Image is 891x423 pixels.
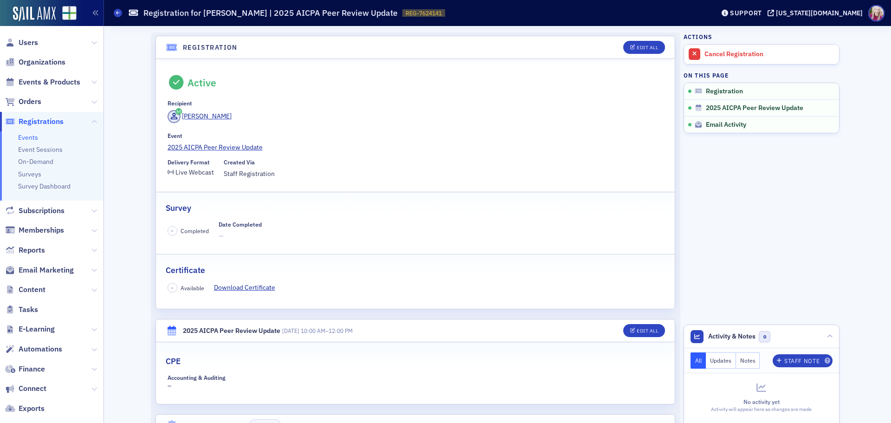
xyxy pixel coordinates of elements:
[182,111,232,121] div: [PERSON_NAME]
[166,355,181,367] h2: CPE
[166,264,205,276] h2: Certificate
[776,9,863,17] div: [US_STATE][DOMAIN_NAME]
[706,87,743,96] span: Registration
[5,97,41,107] a: Orders
[5,245,45,255] a: Reports
[168,143,664,152] a: 2025 AICPA Peer Review Update
[219,231,262,241] span: —
[784,358,820,364] div: Staff Note
[5,265,74,275] a: Email Marketing
[18,182,71,190] a: Survey Dashboard
[13,7,56,21] img: SailAMX
[18,145,63,154] a: Event Sessions
[623,41,665,54] button: Edit All
[684,45,839,64] a: Cancel Registration
[168,132,182,139] div: Event
[171,228,174,234] span: –
[19,364,45,374] span: Finance
[5,225,64,235] a: Memberships
[19,225,64,235] span: Memberships
[19,344,62,354] span: Automations
[637,328,658,333] div: Edit All
[691,397,833,406] div: No activity yet
[5,324,55,334] a: E-Learning
[18,157,53,166] a: On-Demand
[56,6,77,22] a: View Homepage
[736,352,760,369] button: Notes
[19,77,80,87] span: Events & Products
[19,245,45,255] span: Reports
[623,324,665,337] button: Edit All
[175,170,214,175] div: Live Webcast
[282,327,299,334] span: [DATE]
[168,100,192,107] div: Recipient
[181,227,209,235] span: Completed
[5,344,62,354] a: Automations
[706,121,746,129] span: Email Activity
[18,133,38,142] a: Events
[5,38,38,48] a: Users
[691,352,706,369] button: All
[768,10,866,16] button: [US_STATE][DOMAIN_NAME]
[406,9,442,17] span: REG-7624141
[19,206,65,216] span: Subscriptions
[773,354,833,367] button: Staff Note
[5,305,38,315] a: Tasks
[301,327,325,334] time: 10:00 AM
[5,57,65,67] a: Organizations
[684,71,839,79] h4: On this page
[19,38,38,48] span: Users
[166,202,191,214] h2: Survey
[168,374,284,391] div: –
[19,384,46,394] span: Connect
[706,104,803,112] span: 2025 AICPA Peer Review Update
[684,33,712,41] h4: Actions
[708,332,755,341] span: Activity & Notes
[62,6,77,20] img: SailAMX
[19,285,45,295] span: Content
[187,77,216,89] div: Active
[19,117,64,127] span: Registrations
[5,117,64,127] a: Registrations
[637,45,658,50] div: Edit All
[730,9,762,17] div: Support
[224,169,275,179] span: Staff Registration
[759,331,770,343] span: 0
[224,159,255,166] div: Created Via
[19,324,55,334] span: E-Learning
[181,284,204,292] span: Available
[168,110,232,123] a: [PERSON_NAME]
[168,159,210,166] div: Delivery Format
[214,283,282,293] a: Download Certificate
[5,206,65,216] a: Subscriptions
[19,97,41,107] span: Orders
[5,403,45,414] a: Exports
[19,57,65,67] span: Organizations
[18,170,41,178] a: Surveys
[171,285,174,291] span: –
[19,305,38,315] span: Tasks
[868,5,885,21] span: Profile
[143,7,398,19] h1: Registration for [PERSON_NAME] | 2025 AICPA Peer Review Update
[183,326,280,336] div: 2025 AICPA Peer Review Update
[329,327,353,334] time: 12:00 PM
[282,327,353,334] span: –
[5,364,45,374] a: Finance
[5,285,45,295] a: Content
[5,384,46,394] a: Connect
[219,221,262,228] div: Date Completed
[168,374,226,381] div: Accounting & Auditing
[706,352,736,369] button: Updates
[19,265,74,275] span: Email Marketing
[704,50,834,59] div: Cancel Registration
[691,406,833,413] div: Activity will appear here as changes are made
[19,403,45,414] span: Exports
[183,43,238,52] h4: Registration
[5,77,80,87] a: Events & Products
